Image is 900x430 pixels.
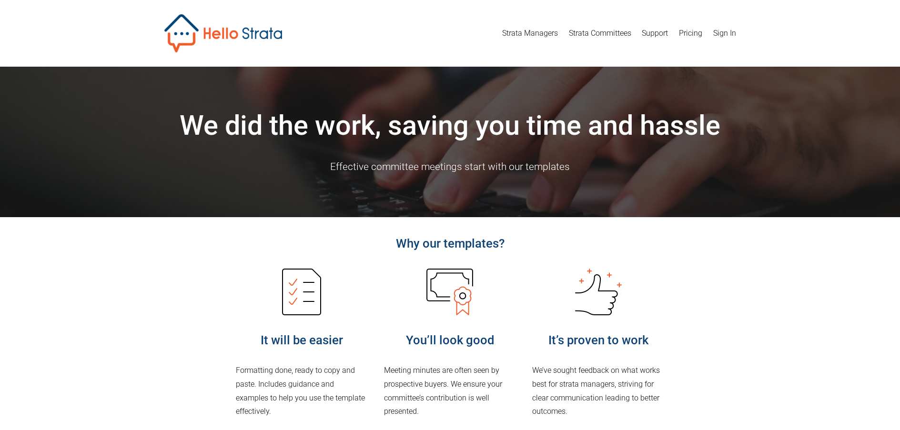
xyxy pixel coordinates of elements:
h4: Why our templates? [236,235,665,252]
p: Meeting minutes are often seen by prospective buyers. We ensure your committee’s contribution is ... [384,364,516,419]
a: Strata Committees [569,26,631,41]
a: Sign In [713,26,736,41]
h4: It will be easier [236,332,368,349]
a: Support [642,26,668,41]
img: Hello Strata [164,14,282,52]
h4: You’ll look good [384,332,516,349]
h1: We did the work, saving you time and hassle [164,109,736,143]
p: We’ve sought feedback on what works best for strata managers, striving for clear communication le... [532,364,664,419]
p: Effective committee meetings start with our templates [164,158,736,176]
h4: It’s proven to work [532,332,664,349]
p: Formatting done, ready to copy and paste. Includes guidance and examples to help you use the temp... [236,364,368,419]
a: Pricing [679,26,702,41]
a: Strata Managers [502,26,558,41]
